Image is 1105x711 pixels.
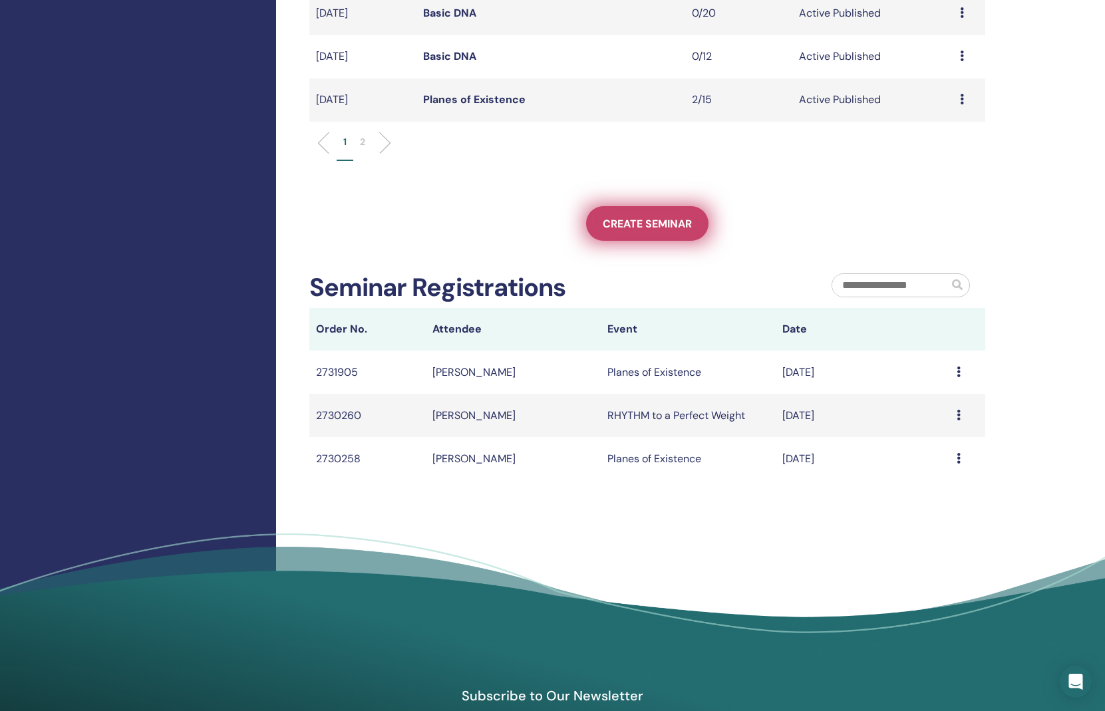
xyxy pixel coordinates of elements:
[792,78,953,122] td: Active Published
[776,308,951,351] th: Date
[601,437,776,480] td: Planes of Existence
[601,308,776,351] th: Event
[426,394,601,437] td: [PERSON_NAME]
[360,135,365,149] p: 2
[423,49,476,63] a: Basic DNA
[426,308,601,351] th: Attendee
[685,35,792,78] td: 0/12
[343,135,347,149] p: 1
[586,206,709,241] a: Create seminar
[309,273,565,303] h2: Seminar Registrations
[399,687,707,704] h4: Subscribe to Our Newsletter
[776,351,951,394] td: [DATE]
[776,394,951,437] td: [DATE]
[423,6,476,20] a: Basic DNA
[309,437,426,480] td: 2730258
[309,308,426,351] th: Order No.
[601,351,776,394] td: Planes of Existence
[601,394,776,437] td: RHYTHM to a Perfect Weight
[776,437,951,480] td: [DATE]
[309,351,426,394] td: 2731905
[309,394,426,437] td: 2730260
[685,78,792,122] td: 2/15
[792,35,953,78] td: Active Published
[423,92,526,106] a: Planes of Existence
[426,351,601,394] td: [PERSON_NAME]
[309,78,416,122] td: [DATE]
[1060,666,1092,698] div: Open Intercom Messenger
[309,35,416,78] td: [DATE]
[426,437,601,480] td: [PERSON_NAME]
[603,217,692,231] span: Create seminar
